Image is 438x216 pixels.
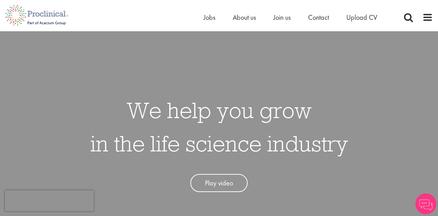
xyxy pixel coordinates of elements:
a: Upload CV [346,13,377,22]
img: Chatbot [415,193,436,214]
a: Jobs [204,13,215,22]
a: Play video [190,174,248,192]
a: About us [233,13,256,22]
h1: We help you grow in the life science industry [90,93,348,160]
a: Contact [308,13,329,22]
a: Join us [273,13,291,22]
